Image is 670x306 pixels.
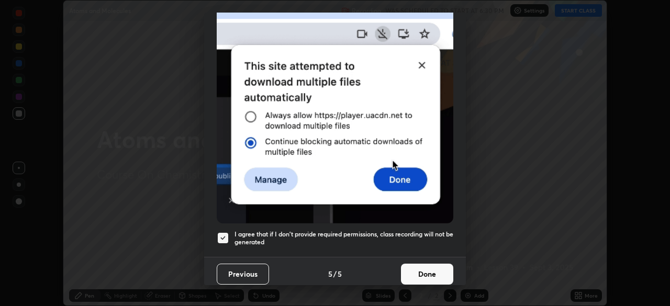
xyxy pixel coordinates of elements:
h4: 5 [338,268,342,279]
button: Previous [217,264,269,285]
h4: / [333,268,337,279]
h4: 5 [328,268,332,279]
h5: I agree that if I don't provide required permissions, class recording will not be generated [234,230,453,246]
button: Done [401,264,453,285]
